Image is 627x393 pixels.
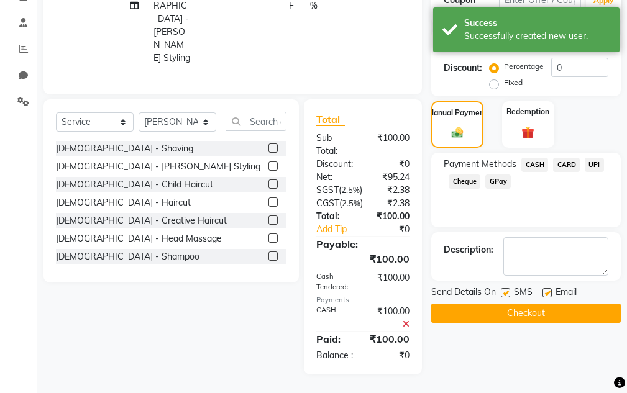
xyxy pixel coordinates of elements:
div: ₹100.00 [363,210,419,223]
span: 2.5% [341,185,360,195]
span: CARD [553,158,580,172]
span: UPI [585,158,604,172]
div: Successfully created new user. [464,30,610,43]
div: Paid: [307,332,360,346]
div: ₹100.00 [363,271,419,292]
span: Payment Methods [444,158,516,171]
div: Description: [444,243,493,256]
div: [DEMOGRAPHIC_DATA] - Shampoo [56,250,199,263]
div: ₹0 [363,158,419,171]
div: ₹100.00 [307,251,419,266]
img: _gift.svg [518,125,538,140]
div: [DEMOGRAPHIC_DATA] - Haircut [56,196,191,209]
button: Checkout [431,304,621,323]
div: ( ) [307,197,372,210]
input: Search or Scan [226,112,286,131]
div: [DEMOGRAPHIC_DATA] - Child Haircut [56,178,213,191]
div: [DEMOGRAPHIC_DATA] - [PERSON_NAME] Styling [56,160,260,173]
div: Discount: [307,158,363,171]
div: Total: [307,210,363,223]
label: Percentage [504,61,544,72]
span: CGST [316,197,339,209]
div: [DEMOGRAPHIC_DATA] - Shaving [56,142,193,155]
div: ( ) [307,184,372,197]
div: CASH [307,305,363,331]
div: Net: [307,171,363,184]
div: [DEMOGRAPHIC_DATA] - Head Massage [56,232,222,245]
span: Total [316,113,345,126]
label: Redemption [506,106,549,117]
span: SGST [316,184,339,196]
span: SMS [514,286,533,301]
div: ₹0 [363,349,419,362]
img: _cash.svg [448,126,467,139]
div: ₹0 [372,223,419,236]
label: Fixed [504,77,523,88]
span: Send Details On [431,286,496,301]
div: Cash Tendered: [307,271,363,292]
div: [DEMOGRAPHIC_DATA] - Creative Haircut [56,214,227,227]
div: ₹100.00 [360,332,419,346]
div: Payable: [307,237,419,251]
span: CASH [521,158,548,172]
span: Email [556,286,577,301]
span: Cheque [449,174,480,189]
div: ₹2.38 [372,184,419,197]
a: Add Tip [307,223,372,236]
div: Discount: [444,61,482,75]
div: ₹2.38 [372,197,419,210]
div: Sub Total: [307,132,363,158]
div: ₹100.00 [363,132,419,158]
span: 2.5% [342,198,360,208]
div: Payments [316,295,410,305]
div: ₹100.00 [363,305,419,331]
div: Success [464,17,610,30]
label: Manual Payment [428,107,487,119]
span: GPay [485,174,511,189]
div: ₹95.24 [363,171,419,184]
div: Balance : [307,349,363,362]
